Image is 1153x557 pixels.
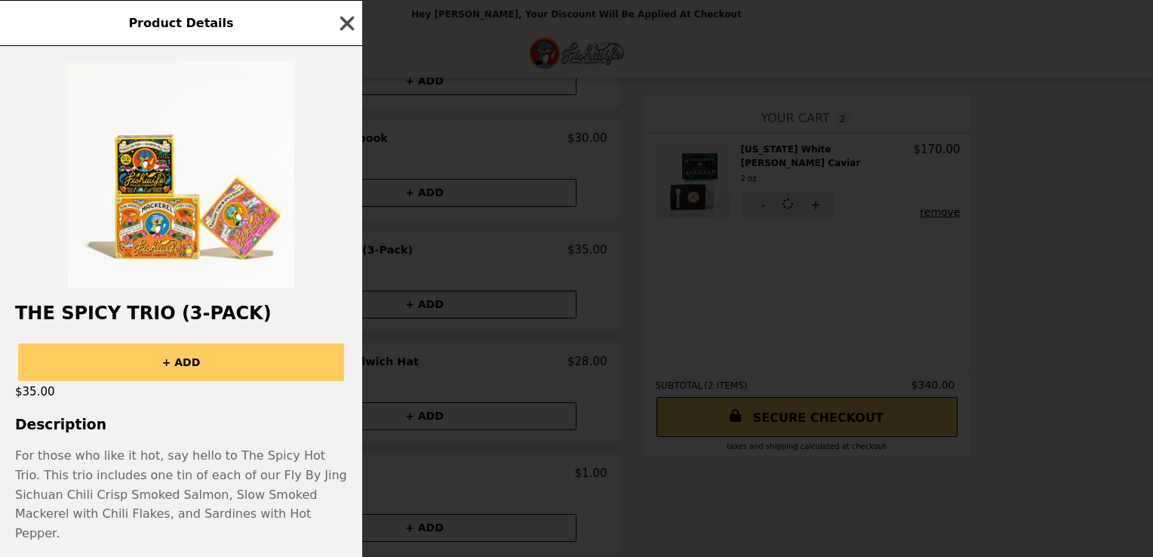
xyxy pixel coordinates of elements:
p: This trio i [15,468,347,540]
span: ncludes one tin of each of our Fly By Jing Sichuan Chili Crisp Smoked Salmon, Slow Smoked Mackere... [15,468,347,540]
button: + ADD [18,343,344,381]
p: For those who like it hot, say hello to The Spicy Hot Trio. [15,448,325,482]
span: Product Details [128,16,233,30]
img: Spicy Trio [68,61,294,288]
